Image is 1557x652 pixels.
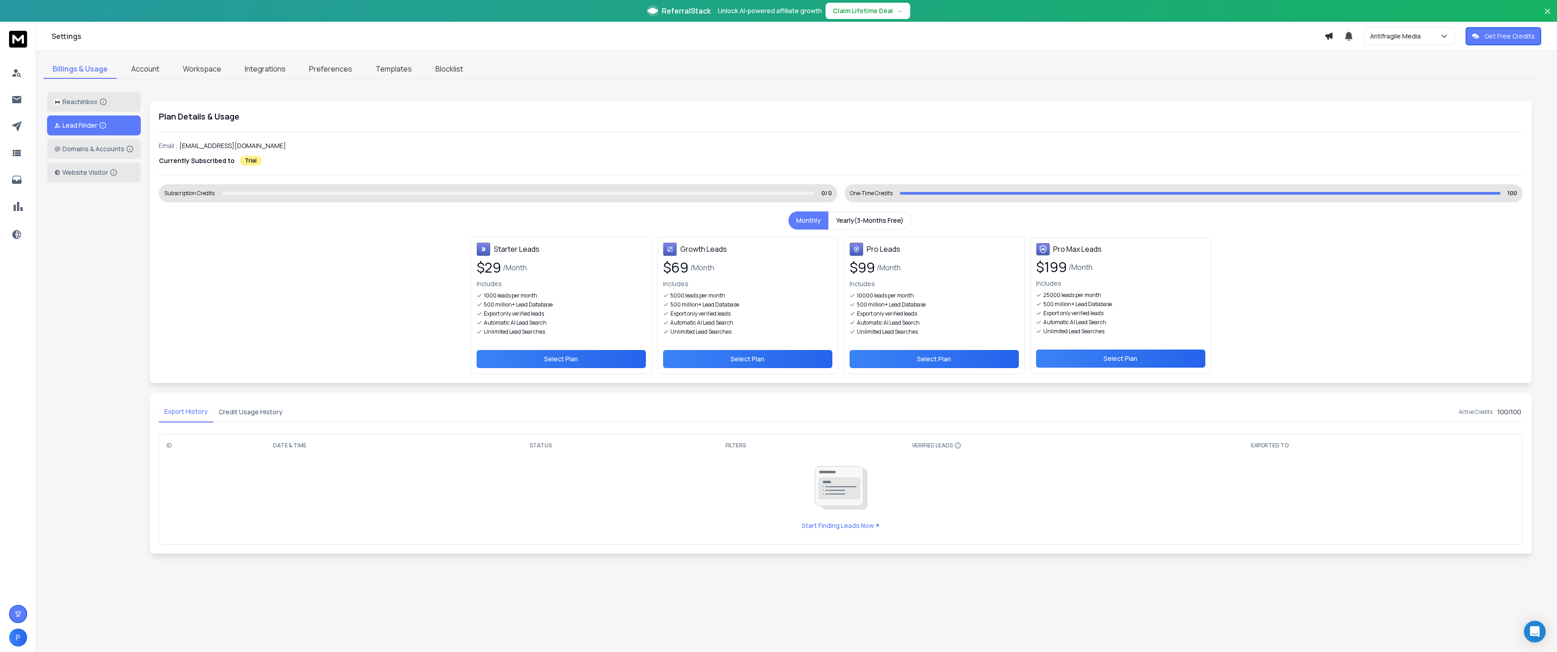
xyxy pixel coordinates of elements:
[159,110,1523,123] h1: Plan Details & Usage
[1043,328,1104,335] p: Unlimited Lead Searches
[663,350,832,368] button: Select Plan
[1043,319,1106,326] p: Automatic AI Lead Search
[1053,244,1102,254] h3: Pro Max Leads
[1466,27,1541,45] button: Get Free Credits
[850,259,875,276] span: $ 99
[1043,292,1101,299] p: 25000 leads per month
[477,259,501,276] span: $ 29
[43,60,117,79] a: Billings & Usage
[1036,350,1205,368] button: Select Plan
[690,262,714,273] span: /Month
[484,301,553,308] p: 500 million+ Lead Database
[663,259,688,276] span: $ 69
[164,190,215,197] div: Subscription Credits
[826,3,910,19] button: Claim Lifetime Deal→
[179,141,286,150] p: [EMAIL_ADDRESS][DOMAIN_NAME]
[52,31,1324,42] h1: Settings
[1244,435,1522,456] th: EXPORTED TO
[47,92,141,112] button: ReachInbox
[47,139,141,159] button: Domains & Accounts
[477,350,646,368] button: Select Plan
[484,319,547,326] p: Automatic AI Lead Search
[1043,301,1112,308] p: 500 million+ Lead Database
[821,190,832,197] p: 0/ 0
[1497,407,1523,417] h3: 100 / 100
[9,628,27,647] button: P
[794,517,888,535] a: Start Finding Leads Now
[857,328,918,336] p: Unlimited Lead Searches
[159,435,266,456] th: ID
[867,244,900,254] h3: Pro Leads
[850,350,1019,368] button: Select Plan
[877,262,901,273] span: /Month
[1036,259,1067,275] span: $ 199
[857,301,926,308] p: 500 million+ Lead Database
[1370,32,1424,41] p: Antifragile Media
[477,279,646,288] p: Includes
[159,402,213,422] button: Export History
[23,463,164,473] div: Destination
[174,60,230,79] a: Workspace
[897,6,903,15] span: →
[23,65,169,207] img: 68d3df7db9f777661778bf41.png
[670,328,731,336] p: Unlimited Lead Searches
[426,60,472,79] a: Blocklist
[1485,32,1535,41] p: Get Free Credits
[484,328,545,336] p: Unlimited Lead Searches
[680,244,727,254] h3: Growth Leads
[670,319,733,326] p: Automatic AI Lead Search
[663,279,832,288] p: Includes
[522,435,718,456] th: STATUS
[1459,408,1494,416] h6: Active Credits:
[857,292,914,299] p: 10000 leads per month
[37,475,67,485] span: Inbox Panel
[503,262,527,273] span: /Month
[670,301,739,308] p: 500 million+ Lead Database
[494,244,540,254] h3: Starter Leads
[718,6,822,15] p: Unlock AI-powered affiliate growth
[788,211,828,230] button: Monthly
[47,163,141,182] button: Website Visitor
[484,310,544,317] p: Export only verified leads
[159,141,177,150] p: Email :
[110,241,158,252] span: Clear all and close
[47,115,141,135] button: Lead Finder
[367,60,421,79] a: Templates
[850,279,1019,288] p: Includes
[36,214,65,225] span: Clip more:
[43,12,59,19] span: xTiles
[300,60,361,79] a: Preferences
[213,402,288,422] button: Credit Usage History
[857,319,920,326] p: Automatic AI Lead Search
[1043,310,1103,317] p: Export only verified leads
[857,310,917,317] p: Export only verified leads
[850,190,893,197] div: One-Time Credits
[1542,5,1553,27] button: Close banner
[1069,262,1093,273] span: /Month
[718,435,905,456] th: FILTERS
[1524,621,1546,642] div: Open Intercom Messenger
[54,99,61,105] img: logo
[662,5,711,16] span: ReferralStack
[240,156,262,166] div: Trial
[912,442,953,449] span: VERIFIED LEADS
[23,58,169,65] img: mqdefault_6s.webp
[670,310,731,317] p: Export only verified leads
[1036,279,1205,288] p: Includes
[670,292,725,299] p: 5000 leads per month
[122,60,168,79] a: Account
[266,435,522,456] th: DATE & TIME
[236,60,295,79] a: Integrations
[67,497,132,506] span: Save as Note in xTiles
[159,156,234,165] p: Currently Subscribed to
[1508,190,1517,197] p: 100
[828,211,911,230] button: Yearly(3-Months Free)
[484,292,537,299] p: 1000 leads per month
